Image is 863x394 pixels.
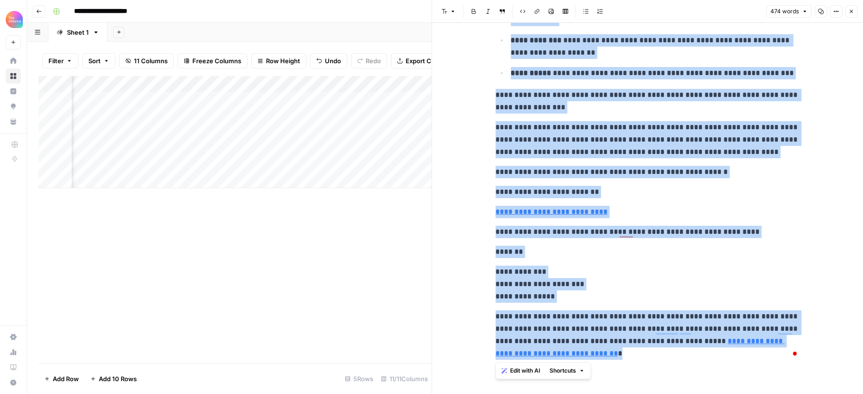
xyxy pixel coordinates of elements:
span: 11 Columns [134,56,168,66]
a: Your Data [6,114,21,129]
a: Insights [6,84,21,99]
div: 11/11 Columns [377,371,432,386]
a: Sheet 1 [48,23,107,42]
span: Add Row [53,374,79,384]
span: Add 10 Rows [99,374,137,384]
button: Add 10 Rows [85,371,142,386]
button: Export CSV [391,53,446,68]
button: Shortcuts [546,365,588,377]
span: Row Height [266,56,300,66]
button: Redo [351,53,387,68]
span: Undo [325,56,341,66]
a: Home [6,53,21,68]
span: Export CSV [406,56,439,66]
a: Settings [6,329,21,345]
a: Usage [6,345,21,360]
div: Sheet 1 [67,28,89,37]
span: 474 words [770,7,799,16]
button: Freeze Columns [178,53,247,68]
span: Edit with AI [510,366,540,375]
img: Alliance Logo [6,11,23,28]
span: Filter [48,56,64,66]
span: Redo [366,56,381,66]
button: Workspace: Alliance [6,8,21,31]
div: 5 Rows [341,371,377,386]
a: Opportunities [6,99,21,114]
button: 11 Columns [119,53,174,68]
button: Row Height [251,53,306,68]
button: Add Row [38,371,85,386]
button: Sort [82,53,115,68]
button: Filter [42,53,78,68]
a: Learning Hub [6,360,21,375]
span: Freeze Columns [192,56,241,66]
span: Shortcuts [550,366,576,375]
span: Sort [88,56,101,66]
button: 474 words [766,5,812,18]
button: Undo [310,53,347,68]
a: Browse [6,68,21,84]
button: Help + Support [6,375,21,390]
button: Edit with AI [498,365,544,377]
